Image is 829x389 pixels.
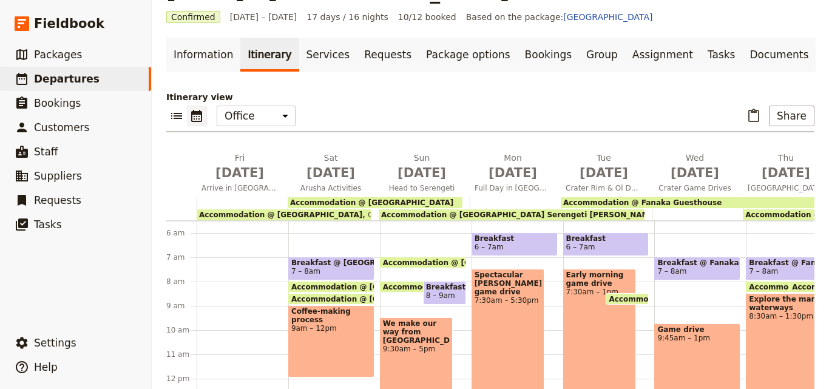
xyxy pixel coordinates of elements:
div: 9 am [166,301,197,311]
div: Coffee-making process9am – 12pm [288,305,374,377]
div: Accommodation @ Fanaka Guesthouse [561,197,827,208]
a: [GEOGRAPHIC_DATA] [563,12,652,22]
div: Accommodation @ [GEOGRAPHIC_DATA]Outpost Lodge [197,209,371,220]
span: [GEOGRAPHIC_DATA] [743,183,829,193]
span: [DATE] [293,164,369,182]
span: Spectacular [PERSON_NAME] game drive [475,271,542,296]
span: Departures [34,73,100,85]
div: Breakfast @ Fanaka Guesthouse7 – 8am [654,257,740,280]
div: Accommodation @ [GEOGRAPHIC_DATA] [288,293,374,305]
span: Fieldbook [34,15,104,33]
h2: Tue [566,152,642,182]
span: 17 days / 16 nights [306,11,388,23]
h2: Fri [201,152,278,182]
div: 11 am [166,350,197,359]
button: Paste itinerary item [743,106,764,126]
a: Group [579,38,625,72]
span: Suppliers [34,170,82,182]
span: Explore the many waterways [749,295,829,312]
div: Accommodation @ [GEOGRAPHIC_DATA] [288,281,374,293]
span: We make our way from [GEOGRAPHIC_DATA] [383,319,450,345]
div: Accommodation @ Fanaka Guesthouse [606,293,649,305]
span: 8 – 9am [426,291,455,300]
a: Services [299,38,357,72]
span: Confirmed [166,11,220,23]
span: Breakfast @ Fanaka Guesthouse [749,259,829,267]
span: [DATE] [384,164,460,182]
span: 9am – 12pm [291,324,371,333]
span: Breakfast @ [GEOGRAPHIC_DATA] [291,259,371,267]
span: Accommodation @ Fanaka Guesthouse [609,295,773,303]
div: Accommodation @ [GEOGRAPHIC_DATA] [288,197,462,208]
button: Tue [DATE]Crater Rim & Ol Duvai [561,152,652,197]
span: 7 – 8am [749,267,778,276]
a: Documents [742,38,816,72]
span: Game drive [657,325,737,334]
span: Bookings [34,97,81,109]
span: Crater Game Drives [652,183,738,193]
span: Arusha Activities [288,183,374,193]
span: 7:30am – 5:30pm [475,296,542,305]
span: 9:45am – 1pm [657,334,737,342]
span: Full Day in [GEOGRAPHIC_DATA] [470,183,556,193]
a: Assignment [625,38,700,72]
span: [DATE] [475,164,551,182]
div: 7 am [166,252,197,262]
span: Breakfast [566,234,646,243]
div: 10 am [166,325,197,335]
div: Accommodation @ [GEOGRAPHIC_DATA] Serengeti [PERSON_NAME] Camp-Upgrade option from dome tents [379,209,645,220]
button: Fri [DATE]Arrive in [GEOGRAPHIC_DATA] [197,152,288,197]
span: Accommodation @ [GEOGRAPHIC_DATA] [290,198,453,207]
button: Share [769,106,814,126]
span: Early morning game drive [566,271,634,288]
h2: Sat [293,152,369,182]
h2: Mon [475,152,551,182]
span: 6 – 7am [475,243,504,251]
span: Accommodation @ [GEOGRAPHIC_DATA] [291,295,460,303]
button: Sun [DATE]Head to Serengeti [379,152,470,197]
span: Help [34,361,58,373]
a: Package options [419,38,517,72]
button: Calendar view [187,106,207,126]
span: Arrive in [GEOGRAPHIC_DATA] [197,183,283,193]
span: Accommodation @ Fanaka Guesthouse [563,198,722,207]
a: Tasks [700,38,743,72]
span: Accommodation @ [GEOGRAPHIC_DATA] [199,211,362,219]
span: Breakfast @ [GEOGRAPHIC_DATA] [426,283,463,291]
div: Accommodation @ [GEOGRAPHIC_DATA] [380,257,466,268]
div: Accommodation @ [GEOGRAPHIC_DATA] Serengeti [PERSON_NAME] Camp-Upgrade option from dome tents [380,281,453,293]
span: 7:30am – 1pm [566,288,634,296]
div: Breakfast6 – 7am [472,232,558,256]
h2: Wed [657,152,733,182]
div: 8 am [166,277,197,286]
span: Breakfast @ Fanaka Guesthouse [657,259,737,267]
div: 6 am [166,228,197,238]
span: [DATE] [566,164,642,182]
span: Staff [34,146,58,158]
span: Based on the package: [466,11,653,23]
span: 7 – 8am [291,267,320,276]
span: Settings [34,337,76,349]
span: 7 – 8am [657,267,686,276]
span: [DATE] – [DATE] [230,11,297,23]
div: Accommodation @ Fanaka Guesthouse [746,281,819,293]
button: List view [166,106,187,126]
a: Information [166,38,240,72]
span: Tasks [34,218,62,231]
button: Sat [DATE]Arusha Activities [288,152,379,197]
span: [DATE] [748,164,824,182]
span: 6 – 7am [566,243,595,251]
div: Breakfast @ [GEOGRAPHIC_DATA]8 – 9am [423,281,466,305]
span: Coffee-making process [291,307,371,324]
span: Customers [34,121,89,134]
a: Itinerary [240,38,299,72]
a: Requests [357,38,419,72]
span: Requests [34,194,81,206]
span: Accommodation @ [GEOGRAPHIC_DATA] Serengeti [PERSON_NAME] Camp-Upgrade option from dome tents [383,283,828,291]
span: Crater Rim & Ol Duvai [561,183,647,193]
button: Mon [DATE]Full Day in [GEOGRAPHIC_DATA] [470,152,561,197]
span: 10/12 booked [398,11,456,23]
span: Accommodation @ [GEOGRAPHIC_DATA] [383,259,552,266]
span: Accommodation @ [GEOGRAPHIC_DATA] [291,283,460,291]
h2: Sun [384,152,460,182]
